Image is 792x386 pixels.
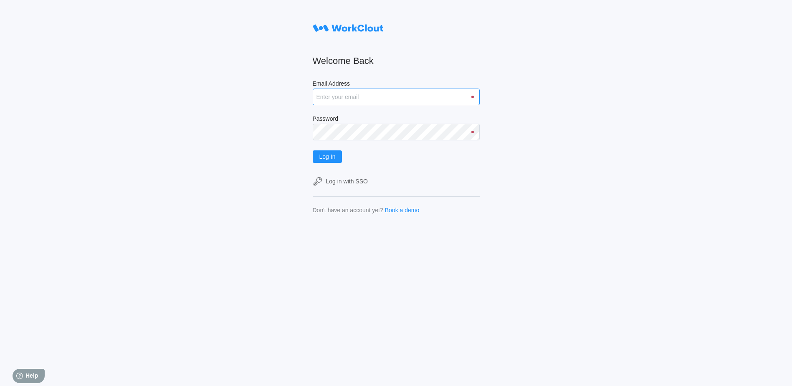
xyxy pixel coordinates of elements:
[326,178,368,185] div: Log in with SSO
[313,150,342,163] button: Log In
[319,154,336,160] span: Log In
[313,55,480,67] h2: Welcome Back
[385,207,420,213] a: Book a demo
[313,115,480,124] label: Password
[313,176,480,186] a: Log in with SSO
[313,89,480,105] input: Enter your email
[313,80,480,89] label: Email Address
[313,207,383,213] div: Don't have an account yet?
